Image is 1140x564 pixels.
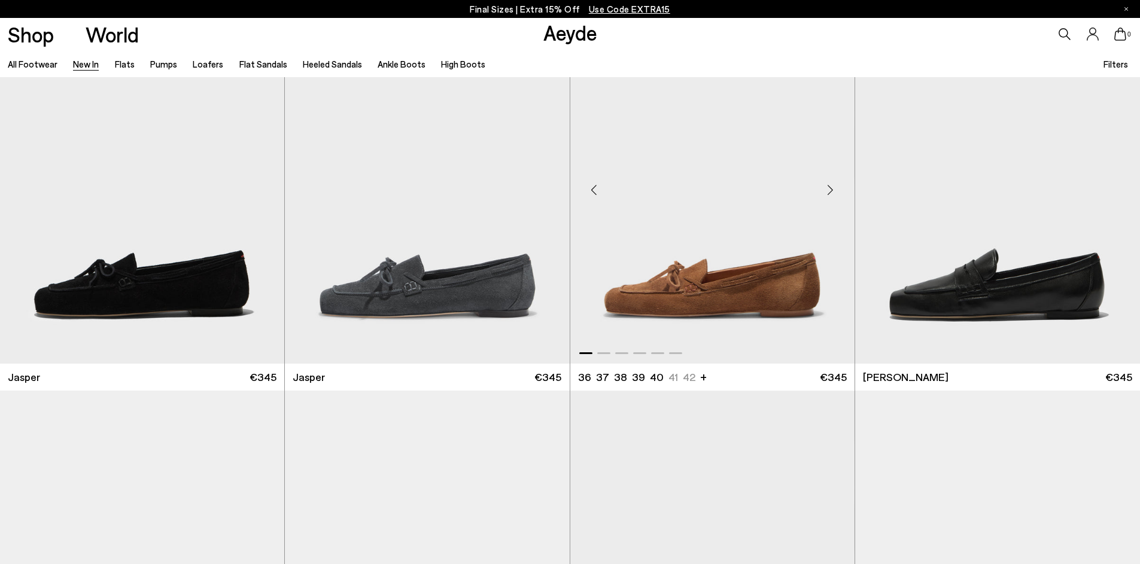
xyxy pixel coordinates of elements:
[115,59,135,69] a: Flats
[813,172,849,208] div: Next slide
[193,59,223,69] a: Loafers
[303,59,362,69] a: Heeled Sandals
[855,6,1139,363] div: 2 / 6
[570,6,855,363] img: Jasper Moccasin Loafers
[570,364,855,391] a: 36 37 38 39 40 41 42 + €345
[239,59,287,69] a: Flat Sandals
[8,59,57,69] a: All Footwear
[150,59,177,69] a: Pumps
[596,370,609,385] li: 37
[1126,31,1132,38] span: 0
[1103,59,1128,69] span: Filters
[441,59,485,69] a: High Boots
[855,6,1139,363] img: Jasper Moccasin Loafers
[570,6,855,363] a: 6 / 6 1 / 6 2 / 6 3 / 6 4 / 6 5 / 6 6 / 6 1 / 6 Next slide Previous slide
[1105,370,1132,385] span: €345
[576,172,612,208] div: Previous slide
[700,368,707,385] li: +
[285,6,569,363] img: Jasper Moccasin Loafers
[863,370,949,385] span: [PERSON_NAME]
[8,370,40,385] span: Jasper
[8,24,54,45] a: Shop
[378,59,425,69] a: Ankle Boots
[250,370,276,385] span: €345
[73,59,99,69] a: New In
[589,4,670,14] span: Navigate to /collections/ss25-final-sizes
[855,6,1140,363] img: Lana Moccasin Loafers
[578,370,591,385] li: 36
[632,370,645,385] li: 39
[285,364,569,391] a: Jasper €345
[293,370,325,385] span: Jasper
[470,2,670,17] p: Final Sizes | Extra 15% Off
[614,370,627,385] li: 38
[543,20,597,45] a: Aeyde
[650,370,664,385] li: 40
[820,370,847,385] span: €345
[86,24,139,45] a: World
[1114,28,1126,41] a: 0
[570,6,855,363] div: 1 / 6
[578,370,692,385] ul: variant
[534,370,561,385] span: €345
[855,364,1140,391] a: [PERSON_NAME] €345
